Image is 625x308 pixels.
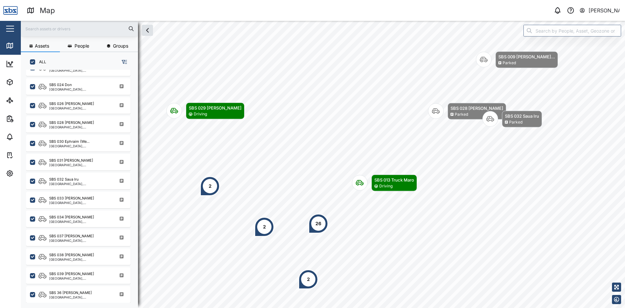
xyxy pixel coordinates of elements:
[17,152,35,159] div: Tasks
[428,103,506,120] div: Map marker
[503,60,516,66] div: Parked
[49,201,111,204] div: [GEOGRAPHIC_DATA], [GEOGRAPHIC_DATA]
[49,290,92,296] div: SBS 36 [PERSON_NAME]
[26,70,138,303] div: grid
[299,270,318,289] div: Map marker
[509,119,522,125] div: Parked
[75,44,89,48] span: People
[49,158,93,163] div: SBS 031 [PERSON_NAME]
[49,88,111,91] div: [GEOGRAPHIC_DATA], [GEOGRAPHIC_DATA]
[17,97,33,104] div: Sites
[194,111,207,117] div: Driving
[49,196,94,201] div: SBS 033 [PERSON_NAME]
[17,60,46,67] div: Dashboard
[49,296,111,299] div: [GEOGRAPHIC_DATA], [GEOGRAPHIC_DATA]
[255,217,274,237] div: Map marker
[49,271,94,277] div: SBS 039 [PERSON_NAME]
[49,139,90,144] div: SBS 030 Ephraim (We...
[589,7,620,15] div: [PERSON_NAME]
[17,42,32,49] div: Map
[315,220,321,227] div: 26
[49,144,111,148] div: [GEOGRAPHIC_DATA], [GEOGRAPHIC_DATA]
[49,252,94,258] div: SBS 038 [PERSON_NAME]
[35,44,49,48] span: Assets
[17,170,40,177] div: Settings
[455,111,468,118] div: Parked
[49,107,111,110] div: [GEOGRAPHIC_DATA], [GEOGRAPHIC_DATA]
[307,276,310,283] div: 2
[498,53,555,60] div: SBS 009 [PERSON_NAME]...
[113,44,128,48] span: Groups
[200,176,220,196] div: Map marker
[40,5,55,16] div: Map
[17,133,37,140] div: Alarms
[49,277,111,280] div: [GEOGRAPHIC_DATA], [GEOGRAPHIC_DATA]
[49,125,111,129] div: [GEOGRAPHIC_DATA], [GEOGRAPHIC_DATA]
[374,177,414,183] div: SBS 013 Truck Maro
[25,24,134,34] input: Search assets or drivers
[49,101,94,107] div: SBS 026 [PERSON_NAME]
[21,21,625,308] canvas: Map
[49,120,94,125] div: SBS 028 [PERSON_NAME]
[505,113,539,119] div: SBS 032 Saua Iru
[49,214,94,220] div: SBS 034 [PERSON_NAME]
[49,182,111,185] div: [GEOGRAPHIC_DATA], [GEOGRAPHIC_DATA]
[482,111,542,127] div: Map marker
[49,239,111,242] div: [GEOGRAPHIC_DATA], [GEOGRAPHIC_DATA]
[579,6,620,15] button: [PERSON_NAME]
[49,69,111,72] div: [GEOGRAPHIC_DATA], [GEOGRAPHIC_DATA]
[35,59,46,65] label: ALL
[17,79,37,86] div: Assets
[17,115,39,122] div: Reports
[49,163,111,167] div: [GEOGRAPHIC_DATA], [GEOGRAPHIC_DATA]
[451,105,503,111] div: SBS 028 [PERSON_NAME]
[49,82,72,88] div: SBS 024 Don
[379,183,393,189] div: Driving
[49,258,111,261] div: [GEOGRAPHIC_DATA], [GEOGRAPHIC_DATA]
[49,233,94,239] div: SBS 037 [PERSON_NAME]
[49,220,111,223] div: [GEOGRAPHIC_DATA], [GEOGRAPHIC_DATA]
[476,51,558,68] div: Map marker
[209,183,212,190] div: 2
[166,103,244,119] div: Map marker
[309,214,328,233] div: Map marker
[3,3,18,18] img: Main Logo
[523,25,621,37] input: Search by People, Asset, Geozone or Place
[189,105,242,111] div: SBS 029 [PERSON_NAME]
[263,223,266,230] div: 2
[352,175,417,191] div: Map marker
[49,177,79,182] div: SBS 032 Saua Iru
